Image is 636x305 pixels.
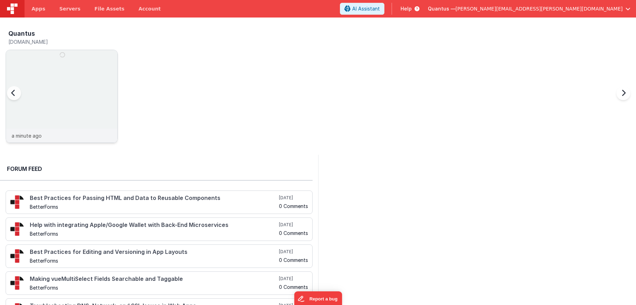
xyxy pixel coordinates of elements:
[32,5,45,12] span: Apps
[30,204,278,209] h5: BetterForms
[30,249,278,255] h4: Best Practices for Editing and Versioning in App Layouts
[6,271,313,295] a: Making vueMultiSelect Fields Searchable and Taggable BetterForms [DATE] 0 Comments
[59,5,80,12] span: Servers
[8,39,118,44] h5: [DOMAIN_NAME]
[30,276,278,282] h4: Making vueMultiSelect Fields Searchable and Taggable
[30,222,278,228] h4: Help with integrating Apple/Google Wallet with Back-End Microservices
[279,203,308,209] h5: 0 Comments
[7,165,306,173] h2: Forum Feed
[30,285,278,290] h5: BetterForms
[6,217,313,241] a: Help with integrating Apple/Google Wallet with Back-End Microservices BetterForms [DATE] 0 Comments
[279,195,308,201] h5: [DATE]
[95,5,125,12] span: File Assets
[456,5,623,12] span: [PERSON_NAME][EMAIL_ADDRESS][PERSON_NAME][DOMAIN_NAME]
[30,258,278,263] h5: BetterForms
[8,30,35,37] h3: Quantus
[279,222,308,228] h5: [DATE]
[401,5,412,12] span: Help
[279,249,308,255] h5: [DATE]
[30,231,278,236] h5: BetterForms
[6,190,313,214] a: Best Practices for Passing HTML and Data to Reusable Components BetterForms [DATE] 0 Comments
[6,244,313,268] a: Best Practices for Editing and Versioning in App Layouts BetterForms [DATE] 0 Comments
[30,195,278,201] h4: Best Practices for Passing HTML and Data to Reusable Components
[279,257,308,263] h5: 0 Comments
[10,276,24,290] img: 295_2.png
[352,5,380,12] span: AI Assistant
[340,3,384,15] button: AI Assistant
[10,249,24,263] img: 295_2.png
[10,195,24,209] img: 295_2.png
[279,276,308,282] h5: [DATE]
[279,284,308,290] h5: 0 Comments
[10,222,24,236] img: 295_2.png
[428,5,456,12] span: Quantus —
[279,230,308,236] h5: 0 Comments
[428,5,630,12] button: Quantus — [PERSON_NAME][EMAIL_ADDRESS][PERSON_NAME][DOMAIN_NAME]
